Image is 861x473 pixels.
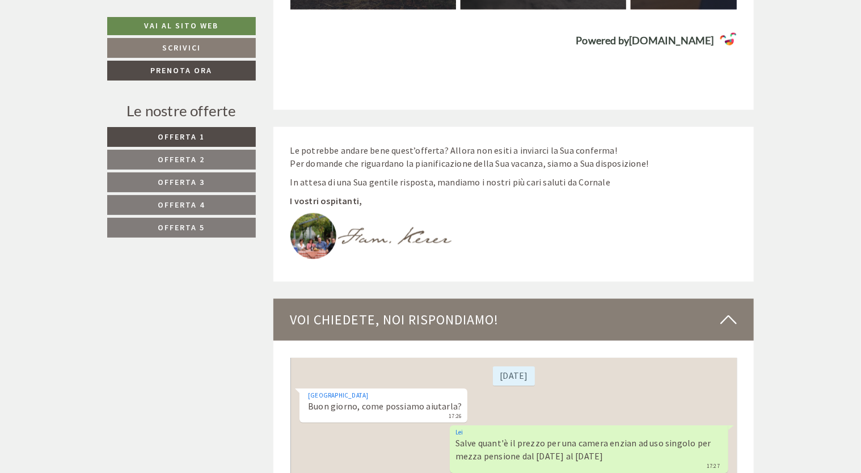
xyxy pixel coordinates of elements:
div: [DATE] [202,9,244,28]
span: Offerta 1 [158,132,205,142]
a: Powered by[DOMAIN_NAME] [290,32,737,49]
span: Offerta 2 [158,154,205,164]
span: Offerta 3 [158,177,205,187]
span: Offerta 5 [158,222,205,233]
div: Voi chiedete, noi rispondiamo! [273,299,754,341]
small: 17:26 [18,56,171,64]
a: Vai al sito web [107,17,256,35]
p: In attesa di una Sua gentile risposta, mandiamo i nostri più cari saluti da Cornale [290,176,737,189]
span: Offerta 4 [158,200,205,210]
strong: [DOMAIN_NAME] [629,34,714,47]
div: Gentile sig. [GEOGRAPHIC_DATA], grazie per la Sua richiesta. Il prezzo per una camera Enzian ad u... [9,119,288,373]
div: Buon giorno, come possiamo aiutarla? [9,31,177,66]
a: Scrivici [107,38,256,58]
img: image [290,213,336,259]
a: Prenota ora [107,61,256,81]
div: Salve quant'è il prezzo per una camera enzian ad uso singolo per mezza pensione dal [DATE] al [DATE] [159,68,438,115]
div: Lei [165,70,429,79]
button: Invia [390,299,447,319]
small: 17:27 [165,105,429,113]
div: [GEOGRAPHIC_DATA] [18,121,282,130]
p: Le potrebbe andare bene quest’offerta? Allora non esiti a inviarci la Sua conferma! Per domande c... [290,144,737,170]
img: image [338,227,459,244]
div: [GEOGRAPHIC_DATA] [18,33,171,43]
div: Le nostre offerte [107,100,256,121]
strong: I vostri ospitanti, [290,195,362,206]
